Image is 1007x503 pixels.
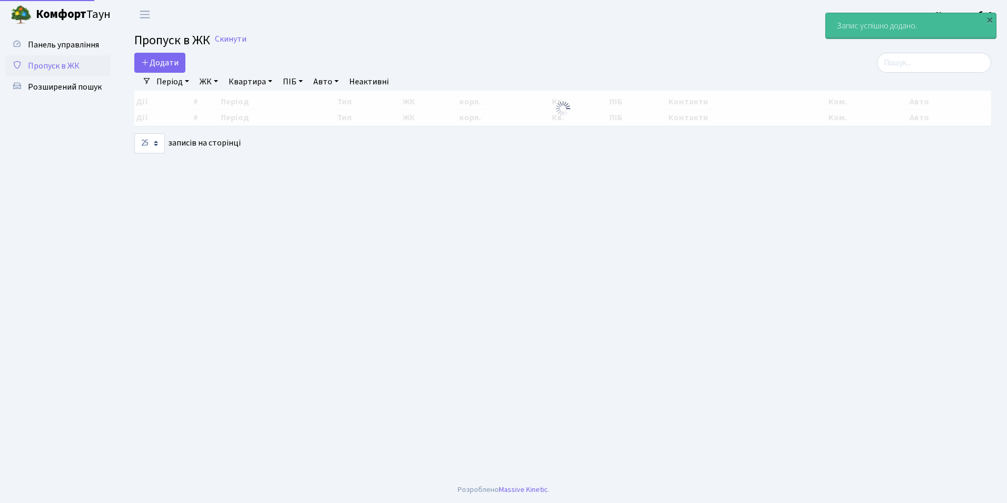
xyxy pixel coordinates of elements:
[345,73,393,91] a: Неактивні
[152,73,193,91] a: Період
[28,81,102,93] span: Розширений пошук
[936,8,994,21] a: Консьєрж б. 4.
[134,31,210,50] span: Пропуск в ЖК
[5,34,111,55] a: Панель управління
[215,34,246,44] a: Скинути
[28,60,80,72] span: Пропуск в ЖК
[984,14,995,25] div: ×
[877,53,991,73] input: Пошук...
[36,6,86,23] b: Комфорт
[134,133,241,153] label: записів на сторінці
[5,76,111,98] a: Розширений пошук
[195,73,222,91] a: ЖК
[936,9,994,21] b: Консьєрж б. 4.
[132,6,158,23] button: Переключити навігацію
[826,13,996,38] div: Запис успішно додано.
[134,133,165,153] select: записів на сторінці
[5,55,111,76] a: Пропуск в ЖК
[555,100,571,117] img: Обробка...
[141,57,179,69] span: Додати
[279,73,307,91] a: ПІБ
[499,484,548,495] a: Massive Kinetic
[36,6,111,24] span: Таун
[134,53,185,73] a: Додати
[28,39,99,51] span: Панель управління
[11,4,32,25] img: logo.png
[224,73,277,91] a: Квартира
[458,484,549,496] div: Розроблено .
[309,73,343,91] a: Авто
